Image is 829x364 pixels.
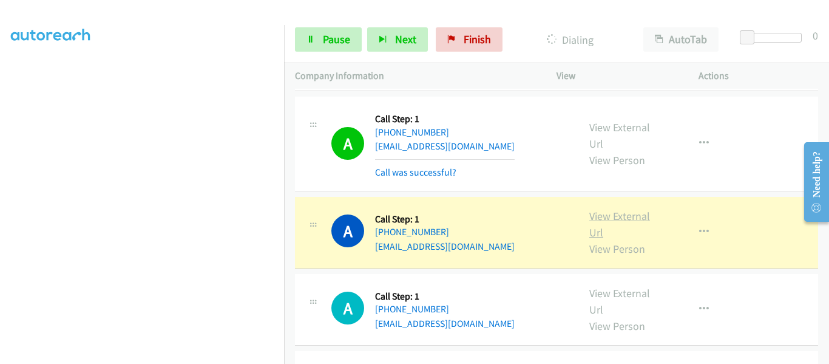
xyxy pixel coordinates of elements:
a: View External Url [589,209,650,239]
a: Finish [436,27,502,52]
span: Next [395,32,416,46]
a: View Person [589,319,645,333]
h5: Call Step: 1 [375,213,515,225]
a: [EMAIL_ADDRESS][DOMAIN_NAME] [375,140,515,152]
a: [EMAIL_ADDRESS][DOMAIN_NAME] [375,318,515,329]
a: View Person [589,242,645,256]
button: Next [367,27,428,52]
h1: A [331,127,364,160]
a: [PHONE_NUMBER] [375,226,449,238]
p: View [557,69,677,83]
a: [PHONE_NUMBER] [375,126,449,138]
a: [PHONE_NUMBER] [375,303,449,315]
a: Pause [295,27,362,52]
p: Dialing [519,32,621,48]
a: [EMAIL_ADDRESS][DOMAIN_NAME] [375,241,515,252]
span: Pause [323,32,350,46]
span: Finish [464,32,491,46]
a: View External Url [589,120,650,151]
h5: Call Step: 1 [375,113,515,125]
div: The call is yet to be attempted [331,292,364,325]
h1: A [331,292,364,325]
div: 0 [813,27,818,44]
a: Call was successful? [375,167,456,178]
a: View External Url [589,286,650,317]
a: View Person [589,153,645,167]
h5: Call Step: 1 [375,290,515,303]
p: Actions [699,69,819,83]
h1: A [331,215,364,247]
p: Company Information [295,69,535,83]
iframe: Resource Center [794,134,829,230]
button: AutoTab [643,27,719,52]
